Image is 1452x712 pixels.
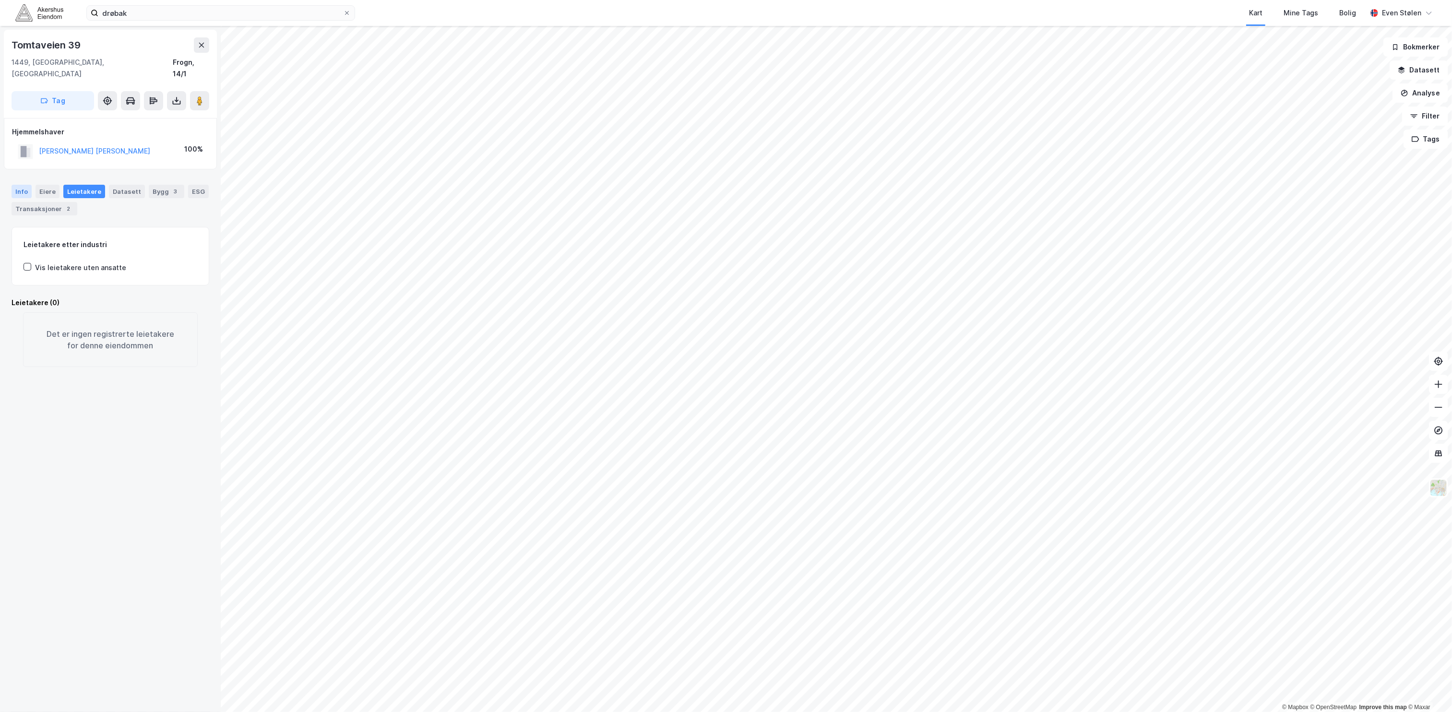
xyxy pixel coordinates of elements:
[12,297,209,309] div: Leietakere (0)
[1310,704,1357,711] a: OpenStreetMap
[171,187,180,196] div: 3
[36,185,60,198] div: Eiere
[12,185,32,198] div: Info
[1382,7,1421,19] div: Even Stølen
[15,4,63,21] img: akershus-eiendom-logo.9091f326c980b4bce74ccdd9f866810c.svg
[1429,479,1448,497] img: Z
[23,312,198,367] div: Det er ingen registrerte leietakere for denne eiendommen
[1390,60,1448,80] button: Datasett
[12,202,77,215] div: Transaksjoner
[173,57,209,80] div: Frogn, 14/1
[12,37,82,53] div: Tomtaveien 39
[12,126,209,138] div: Hjemmelshaver
[1249,7,1262,19] div: Kart
[35,262,126,273] div: Vis leietakere uten ansatte
[24,239,197,250] div: Leietakere etter industri
[1282,704,1309,711] a: Mapbox
[64,204,73,214] div: 2
[98,6,343,20] input: Søk på adresse, matrikkel, gårdeiere, leietakere eller personer
[12,91,94,110] button: Tag
[1339,7,1356,19] div: Bolig
[149,185,184,198] div: Bygg
[12,57,173,80] div: 1449, [GEOGRAPHIC_DATA], [GEOGRAPHIC_DATA]
[1404,666,1452,712] div: Kontrollprogram for chat
[109,185,145,198] div: Datasett
[1392,83,1448,103] button: Analyse
[1404,130,1448,149] button: Tags
[1284,7,1318,19] div: Mine Tags
[1359,704,1407,711] a: Improve this map
[1402,107,1448,126] button: Filter
[1383,37,1448,57] button: Bokmerker
[184,143,203,155] div: 100%
[188,185,209,198] div: ESG
[63,185,105,198] div: Leietakere
[1404,666,1452,712] iframe: Chat Widget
